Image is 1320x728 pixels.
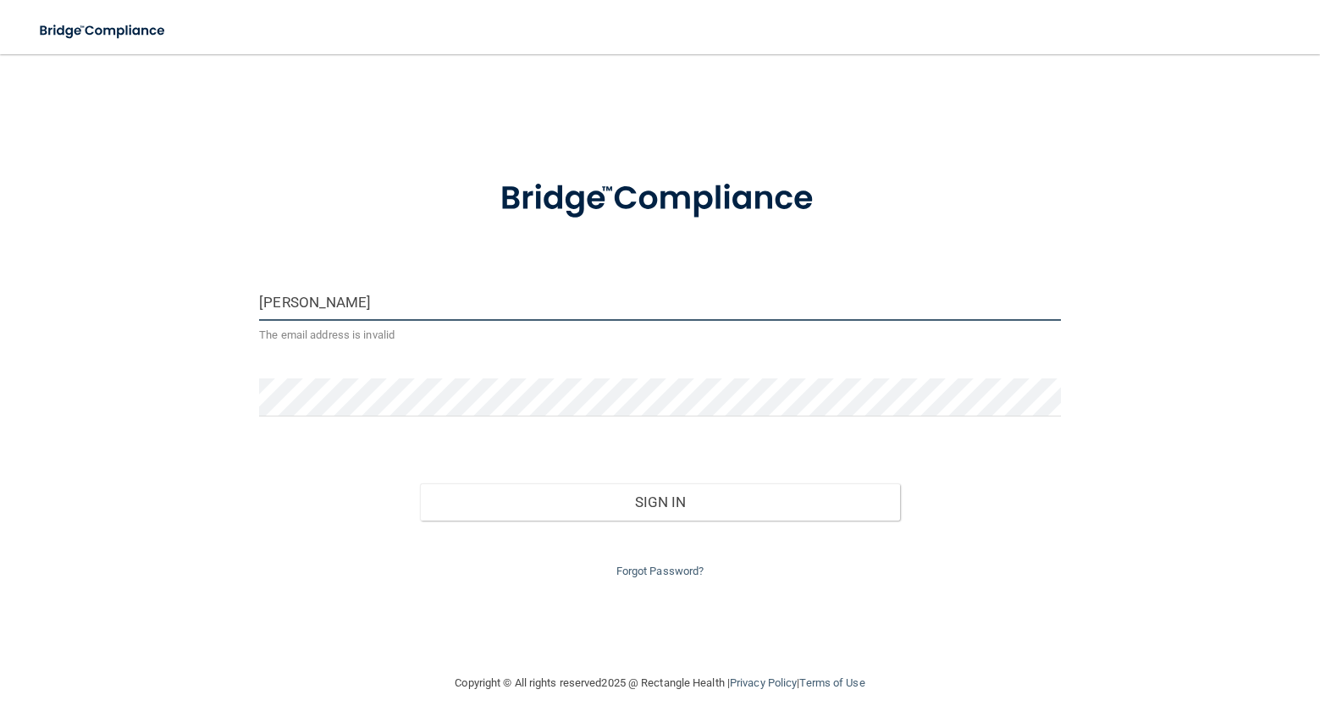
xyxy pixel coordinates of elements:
[420,483,901,521] button: Sign In
[730,676,797,689] a: Privacy Policy
[351,656,969,710] div: Copyright © All rights reserved 2025 @ Rectangle Health | |
[1235,611,1300,676] iframe: Drift Widget Chat Controller
[259,283,1061,321] input: Email
[259,325,1061,345] p: The email address is invalid
[466,156,853,242] img: bridge_compliance_login_screen.278c3ca4.svg
[25,14,181,48] img: bridge_compliance_login_screen.278c3ca4.svg
[799,676,864,689] a: Terms of Use
[616,565,704,577] a: Forgot Password?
